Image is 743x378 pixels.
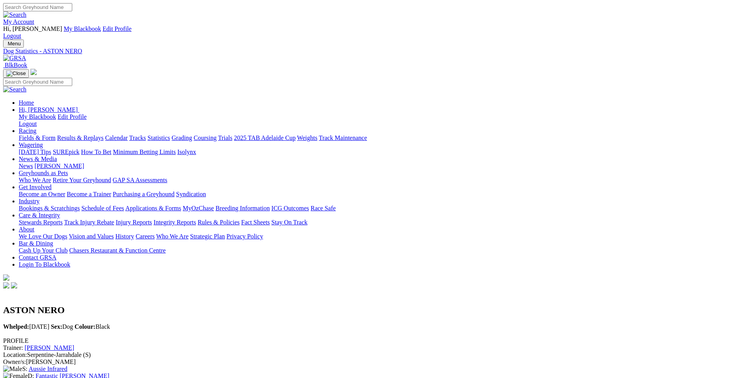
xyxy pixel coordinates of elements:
[51,323,73,330] span: Dog
[53,149,79,155] a: SUREpick
[19,240,53,247] a: Bar & Dining
[271,219,307,226] a: Stay On Track
[19,142,43,148] a: Wagering
[19,163,33,169] a: News
[3,86,27,93] img: Search
[19,212,60,219] a: Care & Integrity
[194,134,217,141] a: Coursing
[19,191,740,198] div: Get Involved
[172,134,192,141] a: Grading
[19,170,68,176] a: Greyhounds as Pets
[19,156,57,162] a: News & Media
[3,25,740,39] div: My Account
[3,351,27,358] span: Location:
[19,261,70,268] a: Login To Blackbook
[3,365,27,372] span: S:
[148,134,170,141] a: Statistics
[53,177,111,183] a: Retire Your Greyhound
[19,163,740,170] div: News & Media
[3,11,27,18] img: Search
[3,337,740,344] div: PROFILE
[125,205,181,211] a: Applications & Forms
[30,69,37,75] img: logo-grsa-white.png
[19,113,740,127] div: Hi, [PERSON_NAME]
[3,282,9,288] img: facebook.svg
[19,134,740,142] div: Racing
[135,233,155,240] a: Careers
[64,219,114,226] a: Track Injury Rebate
[3,48,740,55] a: Dog Statistics - ASTON NERO
[297,134,317,141] a: Weights
[19,247,68,254] a: Cash Up Your Club
[19,106,78,113] span: Hi, [PERSON_NAME]
[116,219,152,226] a: Injury Reports
[183,205,214,211] a: MyOzChase
[3,25,62,32] span: Hi, [PERSON_NAME]
[34,163,84,169] a: [PERSON_NAME]
[310,205,335,211] a: Race Safe
[19,233,740,240] div: About
[3,78,72,86] input: Search
[3,32,21,39] a: Logout
[19,127,36,134] a: Racing
[198,219,240,226] a: Rules & Policies
[51,323,62,330] b: Sex:
[3,3,72,11] input: Search
[3,39,24,48] button: Toggle navigation
[129,134,146,141] a: Tracks
[3,351,740,358] div: Serpentine-Jarrahdale (S)
[19,149,740,156] div: Wagering
[6,70,26,77] img: Close
[57,134,103,141] a: Results & Replays
[19,184,52,190] a: Get Involved
[69,247,166,254] a: Chasers Restaurant & Function Centre
[81,149,112,155] a: How To Bet
[19,134,55,141] a: Fields & Form
[19,226,34,233] a: About
[19,120,37,127] a: Logout
[8,41,21,47] span: Menu
[218,134,232,141] a: Trials
[81,205,124,211] a: Schedule of Fees
[3,274,9,281] img: logo-grsa-white.png
[3,358,26,365] span: Owner/s:
[3,323,29,330] b: Whelped:
[5,62,27,68] span: BlkBook
[115,233,134,240] a: History
[3,18,34,25] a: My Account
[75,323,110,330] span: Black
[19,198,39,204] a: Industry
[19,99,34,106] a: Home
[25,344,74,351] a: [PERSON_NAME]
[113,177,167,183] a: GAP SA Assessments
[19,177,740,184] div: Greyhounds as Pets
[103,25,132,32] a: Edit Profile
[75,323,95,330] b: Colour:
[176,191,206,197] a: Syndication
[3,55,26,62] img: GRSA
[19,219,740,226] div: Care & Integrity
[156,233,189,240] a: Who We Are
[113,191,175,197] a: Purchasing a Greyhound
[19,149,51,155] a: [DATE] Tips
[190,233,225,240] a: Strategic Plan
[241,219,270,226] a: Fact Sheets
[3,69,29,78] button: Toggle navigation
[153,219,196,226] a: Integrity Reports
[19,205,740,212] div: Industry
[67,191,111,197] a: Become a Trainer
[3,62,27,68] a: BlkBook
[216,205,270,211] a: Breeding Information
[3,365,22,373] img: Male
[69,233,114,240] a: Vision and Values
[3,358,740,365] div: [PERSON_NAME]
[113,149,176,155] a: Minimum Betting Limits
[3,323,49,330] span: [DATE]
[177,149,196,155] a: Isolynx
[319,134,367,141] a: Track Maintenance
[19,177,51,183] a: Who We Are
[19,247,740,254] div: Bar & Dining
[19,219,62,226] a: Stewards Reports
[29,365,67,372] a: Aussie Infrared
